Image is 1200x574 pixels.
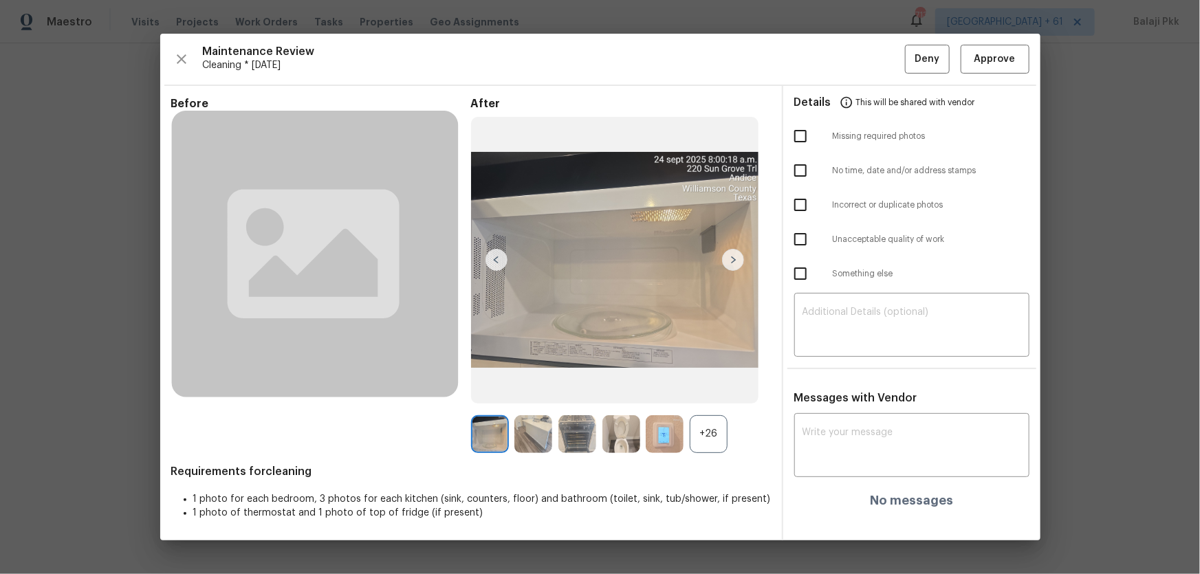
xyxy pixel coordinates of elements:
[690,415,728,453] div: +26
[193,506,771,520] li: 1 photo of thermostat and 1 photo of top of fridge (if present)
[783,188,1040,222] div: Incorrect or duplicate photos
[833,131,1029,142] span: Missing required photos
[833,234,1029,245] span: Unacceptable quality of work
[833,165,1029,177] span: No time, date and/or address stamps
[722,249,744,271] img: right-chevron-button-url
[203,58,905,72] span: Cleaning * [DATE]
[193,492,771,506] li: 1 photo for each bedroom, 3 photos for each kitchen (sink, counters, floor) and bathroom (toilet,...
[905,45,950,74] button: Deny
[171,465,771,478] span: Requirements for cleaning
[203,45,905,58] span: Maintenance Review
[961,45,1029,74] button: Approve
[870,494,953,507] h4: No messages
[783,153,1040,188] div: No time, date and/or address stamps
[171,97,471,111] span: Before
[783,256,1040,291] div: Something else
[833,199,1029,211] span: Incorrect or duplicate photos
[783,222,1040,256] div: Unacceptable quality of work
[974,51,1016,68] span: Approve
[794,86,831,119] span: Details
[783,119,1040,153] div: Missing required photos
[915,51,939,68] span: Deny
[856,86,975,119] span: This will be shared with vendor
[794,393,917,404] span: Messages with Vendor
[833,268,1029,280] span: Something else
[471,97,771,111] span: After
[486,249,508,271] img: left-chevron-button-url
